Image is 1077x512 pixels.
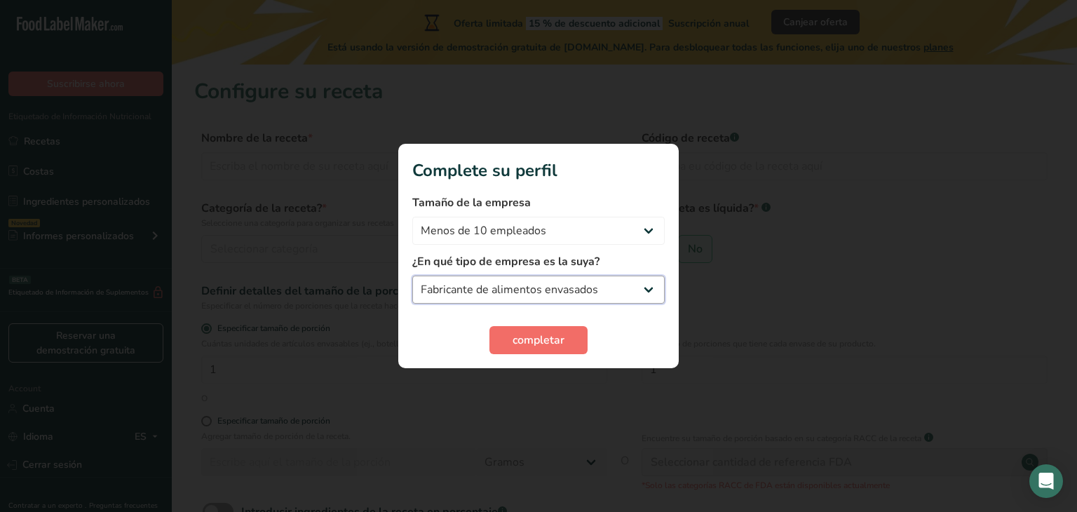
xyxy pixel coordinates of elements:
span: completar [513,332,564,349]
div: Open Intercom Messenger [1029,464,1063,498]
label: Tamaño de la empresa [412,194,665,211]
h1: Complete su perfil [412,158,665,183]
button: completar [489,326,588,354]
label: ¿En qué tipo de empresa es la suya? [412,253,665,270]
